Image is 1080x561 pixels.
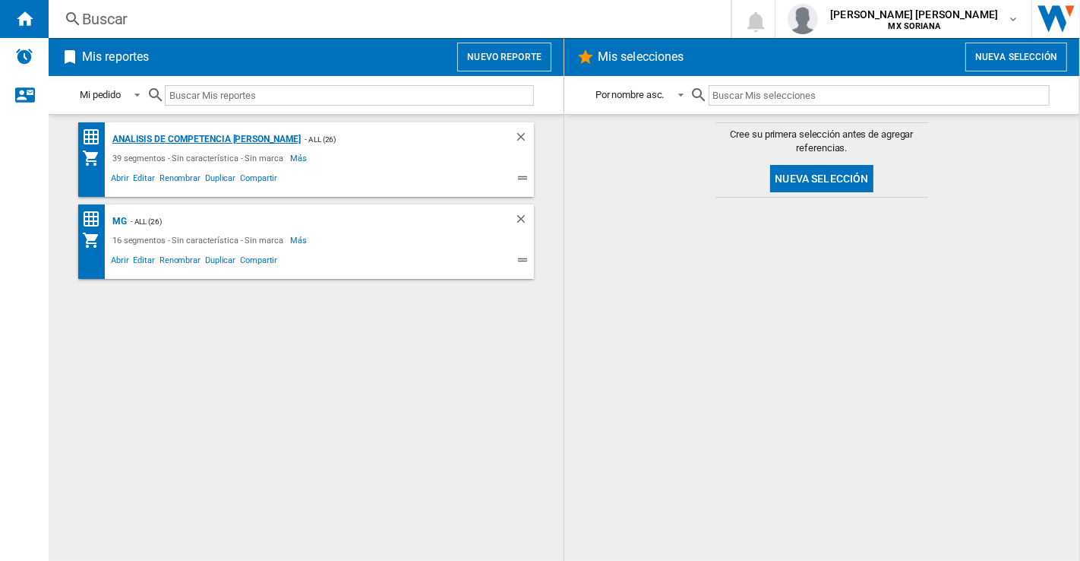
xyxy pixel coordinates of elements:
[109,212,127,231] div: MG
[830,7,998,22] span: [PERSON_NAME] [PERSON_NAME]
[514,212,534,231] div: Borrar
[157,253,203,271] span: Renombrar
[109,171,131,189] span: Abrir
[889,21,940,31] b: MX SORIANA
[301,130,484,149] div: - ALL (26)
[291,149,310,167] span: Más
[157,171,203,189] span: Renombrar
[82,231,109,249] div: Mi colección
[788,4,818,34] img: profile.jpg
[203,171,238,189] span: Duplicar
[595,89,665,100] div: Por nombre asc.
[109,253,131,271] span: Abrir
[715,128,928,155] span: Cree su primera selección antes de agregar referencias.
[238,253,279,271] span: Compartir
[15,47,33,65] img: alerts-logo.svg
[165,85,534,106] input: Buscar Mis reportes
[595,43,687,71] h2: Mis selecciones
[109,130,301,149] div: Analisis de Competencia [PERSON_NAME]
[965,43,1067,71] button: Nueva selección
[109,149,291,167] div: 39 segmentos - Sin característica - Sin marca
[82,149,109,167] div: Mi colección
[238,171,279,189] span: Compartir
[203,253,238,271] span: Duplicar
[291,231,310,249] span: Más
[82,210,109,229] div: Matriz de precios
[514,130,534,149] div: Borrar
[770,165,873,192] button: Nueva selección
[131,253,157,271] span: Editar
[80,89,121,100] div: Mi pedido
[109,231,291,249] div: 16 segmentos - Sin característica - Sin marca
[131,171,157,189] span: Editar
[127,212,484,231] div: - ALL (26)
[79,43,152,71] h2: Mis reportes
[709,85,1050,106] input: Buscar Mis selecciones
[457,43,551,71] button: Nuevo reporte
[82,128,109,147] div: Matriz de precios
[82,8,691,30] div: Buscar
